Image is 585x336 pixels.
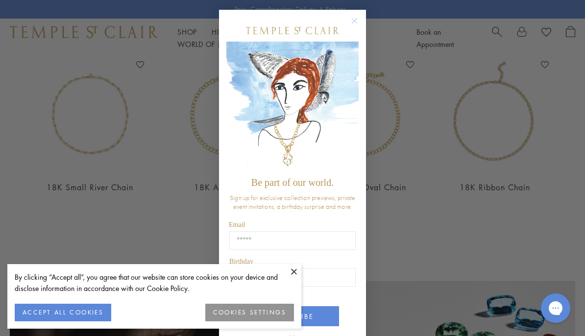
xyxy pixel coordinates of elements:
button: Close dialog [353,20,366,32]
span: Email [229,221,245,228]
span: Be part of our world. [251,177,334,188]
input: Email [229,231,356,250]
span: Sign up for exclusive collection previews, private event invitations, a birthday surprise and more. [230,193,355,211]
img: c4a9eb12-d91a-4d4a-8ee0-386386f4f338.jpeg [226,42,359,172]
button: COOKIES SETTINGS [205,304,294,321]
span: Birthday [229,258,253,265]
img: Temple St. Clair [246,27,339,34]
div: By clicking “Accept all”, you agree that our website can store cookies on your device and disclos... [15,271,294,294]
button: ACCEPT ALL COOKIES [15,304,111,321]
iframe: Gorgias live chat messenger [536,290,575,326]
